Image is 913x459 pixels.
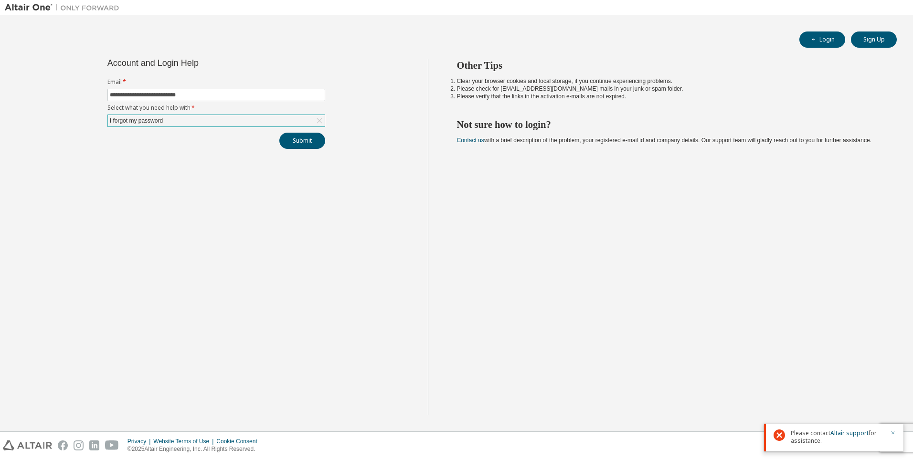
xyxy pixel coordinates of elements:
button: Login [799,31,845,48]
h2: Other Tips [457,59,880,72]
button: Submit [279,133,325,149]
div: Account and Login Help [107,59,282,67]
li: Clear your browser cookies and local storage, if you continue experiencing problems. [457,77,880,85]
li: Please verify that the links in the activation e-mails are not expired. [457,93,880,100]
span: Please contact for assistance. [791,429,884,445]
li: Please check for [EMAIL_ADDRESS][DOMAIN_NAME] mails in your junk or spam folder. [457,85,880,93]
label: Select what you need help with [107,104,325,112]
img: instagram.svg [74,440,84,450]
h2: Not sure how to login? [457,118,880,131]
a: Altair support [830,429,869,437]
img: youtube.svg [105,440,119,450]
div: Privacy [127,438,153,445]
img: facebook.svg [58,440,68,450]
img: altair_logo.svg [3,440,52,450]
button: Sign Up [851,31,897,48]
div: Website Terms of Use [153,438,216,445]
div: I forgot my password [108,115,325,126]
p: © 2025 Altair Engineering, Inc. All Rights Reserved. [127,445,263,453]
a: Contact us [457,137,484,144]
img: Altair One [5,3,124,12]
img: linkedin.svg [89,440,99,450]
div: Cookie Consent [216,438,263,445]
span: with a brief description of the problem, your registered e-mail id and company details. Our suppo... [457,137,871,144]
label: Email [107,78,325,86]
div: I forgot my password [108,115,164,126]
